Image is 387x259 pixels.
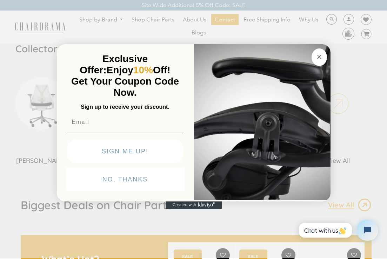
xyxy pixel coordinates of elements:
button: SIGN ME UP! [67,140,183,163]
a: Created with Klaviyo - opens in a new tab [166,201,222,209]
text: SALE [182,254,193,259]
iframe: Tidio Chat [291,214,384,247]
img: 92d77583-a095-41f6-84e7-858462e0427a.jpeg [194,43,331,200]
span: Sign up to receive your discount. [81,104,169,110]
button: NO, THANKS [66,168,185,191]
span: 10% [133,65,153,75]
span: Enjoy Off! [107,65,171,75]
span: Exclusive Offer: [80,53,148,75]
span: Get Your Coupon Code Now. [71,76,179,98]
text: SALE [248,254,259,259]
input: Email [66,115,185,129]
button: Close dialog [312,48,327,66]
